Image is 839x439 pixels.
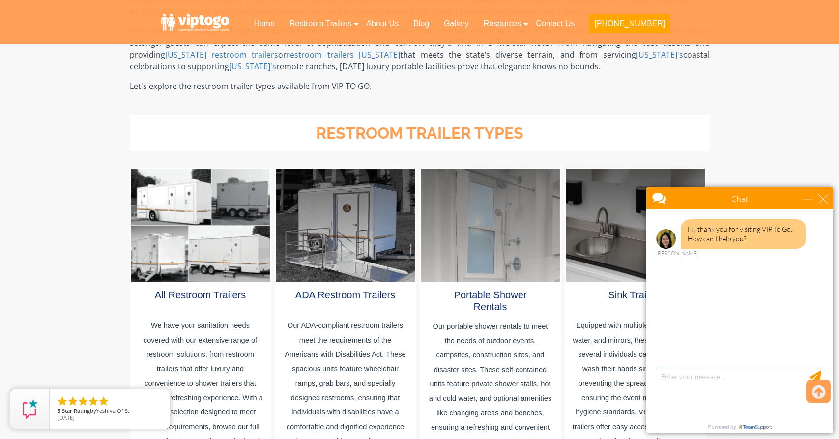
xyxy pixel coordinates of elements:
[57,395,68,407] li: 
[640,181,839,439] iframe: Live Chat Box
[406,13,436,34] a: Blog
[436,13,476,34] a: Gallery
[476,13,528,34] a: Resources
[67,395,79,407] li: 
[608,290,662,300] a: Sink Trailers
[77,395,89,407] li: 
[98,395,110,407] li: 
[229,61,276,72] a: [US_STATE]'s
[140,125,699,142] h3: Restroom Trailer Types
[62,407,90,414] span: Star Rating
[582,13,677,39] a: [PHONE_NUMBER]
[295,290,395,300] a: ADA Restroom Trailers
[155,290,246,300] a: All Restroom Trailers
[282,13,359,34] a: Restroom Trailers
[246,13,282,34] a: Home
[528,13,582,34] a: Contact Us
[58,407,60,414] span: 5
[20,399,40,419] img: Review Rating
[636,49,683,60] a: [US_STATE]'s
[454,290,527,312] a: Portable Shower Rentals
[589,14,670,33] button: [PHONE_NUMBER]
[287,49,400,60] a: restroom trailers [US_STATE]
[359,13,406,34] a: About Us
[96,407,129,414] span: Yeshiva Of S.
[58,408,162,415] span: by
[130,80,710,92] p: Let's explore the restroom trailer types available from VIP TO GO.
[87,395,99,407] li: 
[58,414,75,421] span: [DATE]
[165,49,279,60] a: [US_STATE] restroom trailers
